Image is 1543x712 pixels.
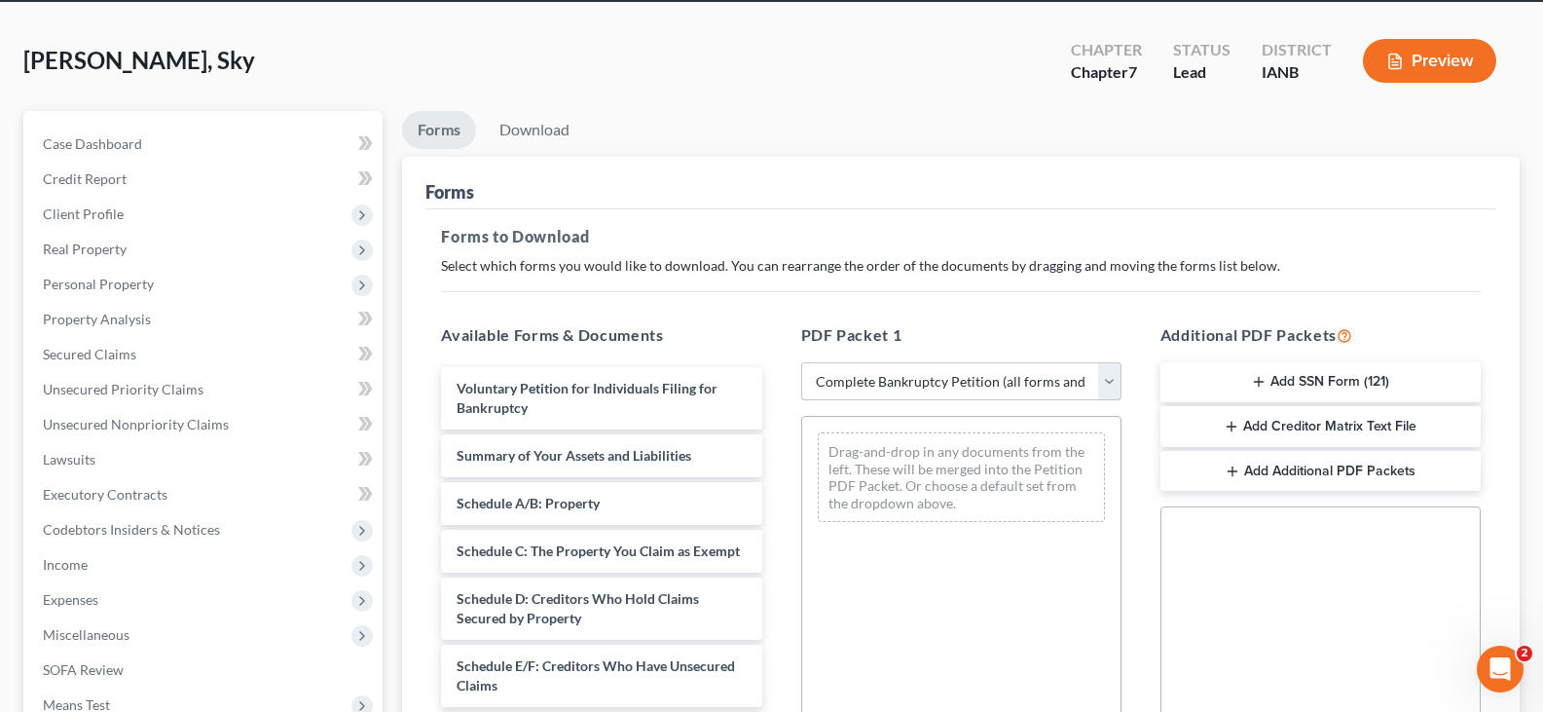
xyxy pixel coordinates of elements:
a: Property Analysis [27,302,383,337]
a: SOFA Review [27,653,383,688]
span: Voluntary Petition for Individuals Filing for Bankruptcy [457,380,717,416]
div: District [1262,39,1332,61]
div: IANB [1262,61,1332,84]
button: Add Creditor Matrix Text File [1160,406,1481,447]
button: Add Additional PDF Packets [1160,451,1481,492]
div: Forms [425,180,474,204]
h5: PDF Packet 1 [801,323,1121,347]
span: Client Profile [43,206,124,222]
span: Credit Report [43,170,127,187]
a: Secured Claims [27,337,383,372]
a: Lawsuits [27,442,383,477]
a: Unsecured Nonpriority Claims [27,407,383,442]
h5: Forms to Download [441,225,1481,248]
p: Select which forms you would like to download. You can rearrange the order of the documents by dr... [441,256,1481,276]
span: Schedule C: The Property You Claim as Exempt [457,543,740,559]
button: Preview [1363,39,1496,83]
span: 7 [1128,62,1137,81]
div: Chapter [1071,61,1142,84]
span: 2 [1517,646,1532,661]
a: Download [484,111,585,149]
span: Codebtors Insiders & Notices [43,521,220,538]
a: Unsecured Priority Claims [27,372,383,407]
a: Executory Contracts [27,477,383,512]
span: Property Analysis [43,311,151,327]
div: Lead [1173,61,1231,84]
span: Unsecured Priority Claims [43,381,203,397]
span: Unsecured Nonpriority Claims [43,416,229,432]
span: Miscellaneous [43,626,129,643]
span: Lawsuits [43,451,95,468]
div: Drag-and-drop in any documents from the left. These will be merged into the Petition PDF Packet. ... [818,432,1105,522]
button: Add SSN Form (121) [1160,362,1481,403]
div: Status [1173,39,1231,61]
span: SOFA Review [43,661,124,678]
iframe: Intercom live chat [1477,646,1524,693]
h5: Available Forms & Documents [441,323,761,347]
span: Executory Contracts [43,486,167,503]
span: [PERSON_NAME], Sky [23,46,255,74]
span: Real Property [43,241,127,257]
a: Case Dashboard [27,127,383,162]
span: Personal Property [43,276,154,292]
span: Schedule D: Creditors Who Hold Claims Secured by Property [457,590,699,626]
span: Schedule A/B: Property [457,495,600,511]
a: Forms [402,111,476,149]
div: Chapter [1071,39,1142,61]
span: Case Dashboard [43,135,142,152]
span: Schedule E/F: Creditors Who Have Unsecured Claims [457,657,735,693]
span: Secured Claims [43,346,136,362]
span: Expenses [43,591,98,608]
span: Income [43,556,88,573]
span: Summary of Your Assets and Liabilities [457,447,691,464]
h5: Additional PDF Packets [1160,323,1481,347]
a: Credit Report [27,162,383,197]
